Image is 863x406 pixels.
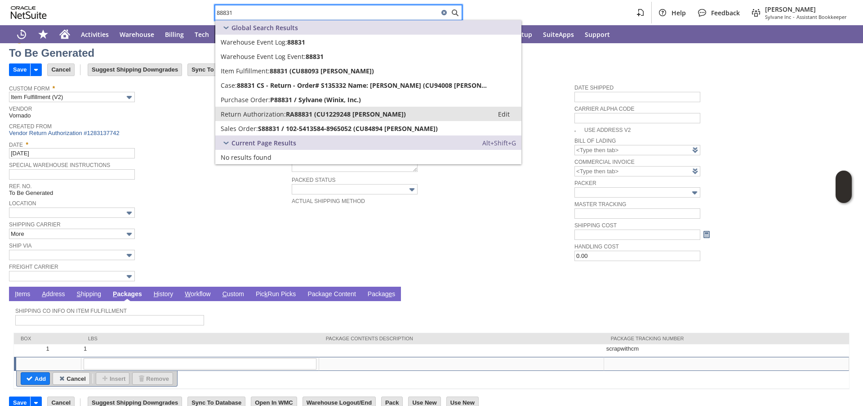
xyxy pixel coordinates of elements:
[221,38,287,46] span: Warehouse Event Log:
[287,38,305,46] span: 88831
[9,243,31,249] a: Ship Via
[215,121,521,135] a: Sales Order:S88831 / 102-5413584-8965052 (CU84894 [PERSON_NAME])Edit:
[765,14,791,20] span: Sylvane Inc
[222,290,227,298] span: C
[264,290,267,298] span: k
[574,138,616,144] a: Bill Of Lading
[214,25,258,43] a: Customers
[574,244,619,250] a: Handling Cost
[124,229,134,239] img: More Options
[611,336,842,341] div: Package Tracking Number
[221,52,306,61] span: Warehouse Event Log Event:
[16,345,79,352] div: 1
[579,25,615,43] a: Support
[32,25,54,43] div: Shortcuts
[113,290,117,298] span: P
[574,180,596,186] a: Packer
[836,187,852,203] span: Oracle Guided Learning Widget. To move around, please hold and drag
[9,229,135,239] input: More
[270,95,361,104] span: P88831 / Sylvane (Winix, Inc.)
[326,336,597,341] div: Package Contents Description
[9,162,110,168] a: Special Warehouse Instructions
[793,14,795,20] span: -
[574,159,635,165] a: Commercial Invoice
[88,64,182,76] input: Suggest Shipping Downgrades
[54,25,76,43] a: Home
[124,250,134,261] img: More Options
[702,230,712,239] a: Calculate
[574,222,617,229] a: Shipping Cost
[215,107,521,121] a: Return Authorization:RA88831 (CU1229248 [PERSON_NAME])Edit:
[38,29,49,40] svg: Shortcuts
[154,290,158,298] span: H
[11,6,47,19] svg: logo
[9,142,23,148] a: Date
[221,153,271,162] span: No results found
[189,25,214,43] a: Tech
[215,78,521,92] a: Case:88831 CS - Return - Order# S135332 Name: [PERSON_NAME] (CU94008 [PERSON_NAME])Edit:
[585,30,610,39] span: Support
[9,189,53,196] span: To Be Generated
[488,108,520,119] a: Edit:
[15,290,17,298] span: I
[124,271,134,282] img: More Options
[258,124,438,133] span: S88831 / 102-5413584-8965052 (CU84894 [PERSON_NAME])
[185,290,191,298] span: W
[215,92,521,107] a: Purchase Order:P88831 / Sylvane (Winix, Inc.)Edit:
[270,67,374,75] span: 88831 (CU88093 [PERSON_NAME])
[215,63,521,78] a: Item Fulfillment:88831 (CU88093 [PERSON_NAME])Edit:
[690,188,700,198] img: More Options
[188,64,245,76] input: Sync To Database
[9,264,58,270] a: Freight Carrier
[21,373,49,384] input: Add
[365,290,398,299] a: Packages
[765,5,847,14] span: [PERSON_NAME]
[9,130,120,136] a: Vendor Return Authorization #1283137742
[9,46,94,60] div: To Be Generated
[13,290,32,299] a: Items
[286,110,406,118] span: RA88831 (CU1229248 [PERSON_NAME])
[42,290,46,298] span: A
[407,185,417,195] img: More Options
[53,373,89,384] input: Cancel
[16,29,27,40] svg: Recent Records
[124,92,134,103] img: More Options
[221,124,258,133] span: Sales Order:
[231,23,298,32] span: Global Search Results
[796,14,847,20] span: Assistant Bookkeeper
[9,200,36,207] a: Location
[81,30,109,39] span: Activities
[215,7,439,18] input: Search
[76,25,114,43] a: Activities
[538,25,579,43] a: SuiteApps
[165,30,184,39] span: Billing
[574,85,614,91] a: Date Shipped
[574,201,626,208] a: Master Tracking
[40,290,67,299] a: Address
[482,139,516,147] span: Alt+Shift+G
[574,166,700,176] input: <Type then tab>
[182,290,213,299] a: Workflow
[21,336,75,341] div: Box
[75,290,104,299] a: Shipping
[77,290,81,298] span: S
[292,198,365,204] a: Actual Shipping Method
[838,289,849,299] a: Unrolled view on
[133,373,173,384] input: Remove
[220,290,246,299] a: Custom
[9,123,52,130] a: Created From
[514,30,532,39] span: Setup
[9,64,30,76] input: Save
[254,290,298,299] a: PickRun Picks
[11,25,32,43] a: Recent Records
[59,29,70,40] svg: Home
[215,49,521,63] a: Warehouse Event Log Event:88831Edit:
[195,30,209,39] span: Tech
[221,95,270,104] span: Purchase Order:
[9,183,32,189] a: Ref. No.
[215,35,521,49] a: Warehouse Event Log:88831Edit:
[124,208,134,218] img: More Options
[292,177,335,183] a: Packed Status
[96,373,129,384] input: Insert
[114,25,160,43] a: Warehouse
